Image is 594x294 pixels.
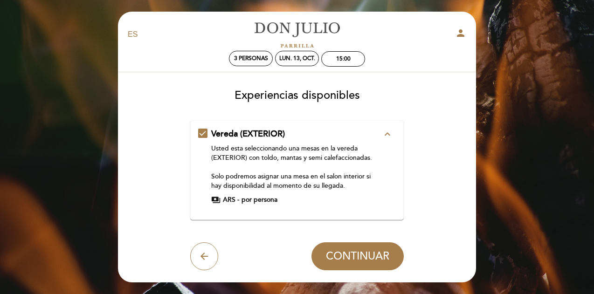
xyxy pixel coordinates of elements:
[311,242,404,270] button: CONTINUAR
[190,242,218,270] button: arrow_back
[242,195,277,205] span: por persona
[223,195,239,205] span: ARS -
[455,27,466,39] i: person
[211,144,382,191] div: Usted esta seleccionando una mesas en la vereda (EXTERIOR) con toldo, mantas y semi calefaccionad...
[326,250,389,263] span: CONTINUAR
[211,129,285,139] span: Vereda (EXTERIOR)
[379,128,396,140] button: expand_less
[382,129,393,140] i: expand_less
[279,55,315,62] div: lun. 13, oct.
[235,89,360,102] span: Experiencias disponibles
[199,251,210,262] i: arrow_back
[234,55,268,62] span: 3 personas
[455,27,466,42] button: person
[198,128,396,205] md-checkbox: Vereda (EXTERIOR) expand_less Usted esta seleccionando una mesas en la vereda (EXTERIOR) con told...
[336,55,351,62] div: 15:00
[239,22,355,48] a: [PERSON_NAME]
[211,195,221,205] span: payments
